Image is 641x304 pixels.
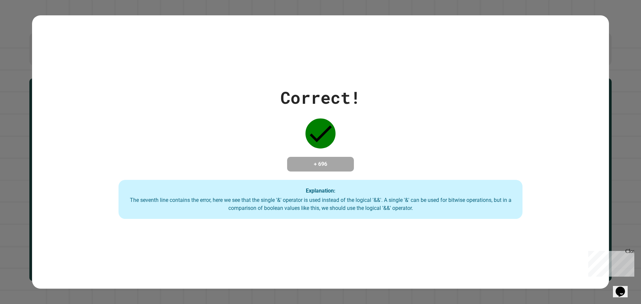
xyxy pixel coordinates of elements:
strong: Explanation: [306,187,336,194]
div: Correct! [280,85,361,110]
div: Chat with us now!Close [3,3,46,42]
iframe: chat widget [586,248,634,277]
iframe: chat widget [613,277,634,297]
div: The seventh line contains the error, here we see that the single '&' operator is used instead of ... [125,196,516,212]
h4: + 696 [294,160,347,168]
